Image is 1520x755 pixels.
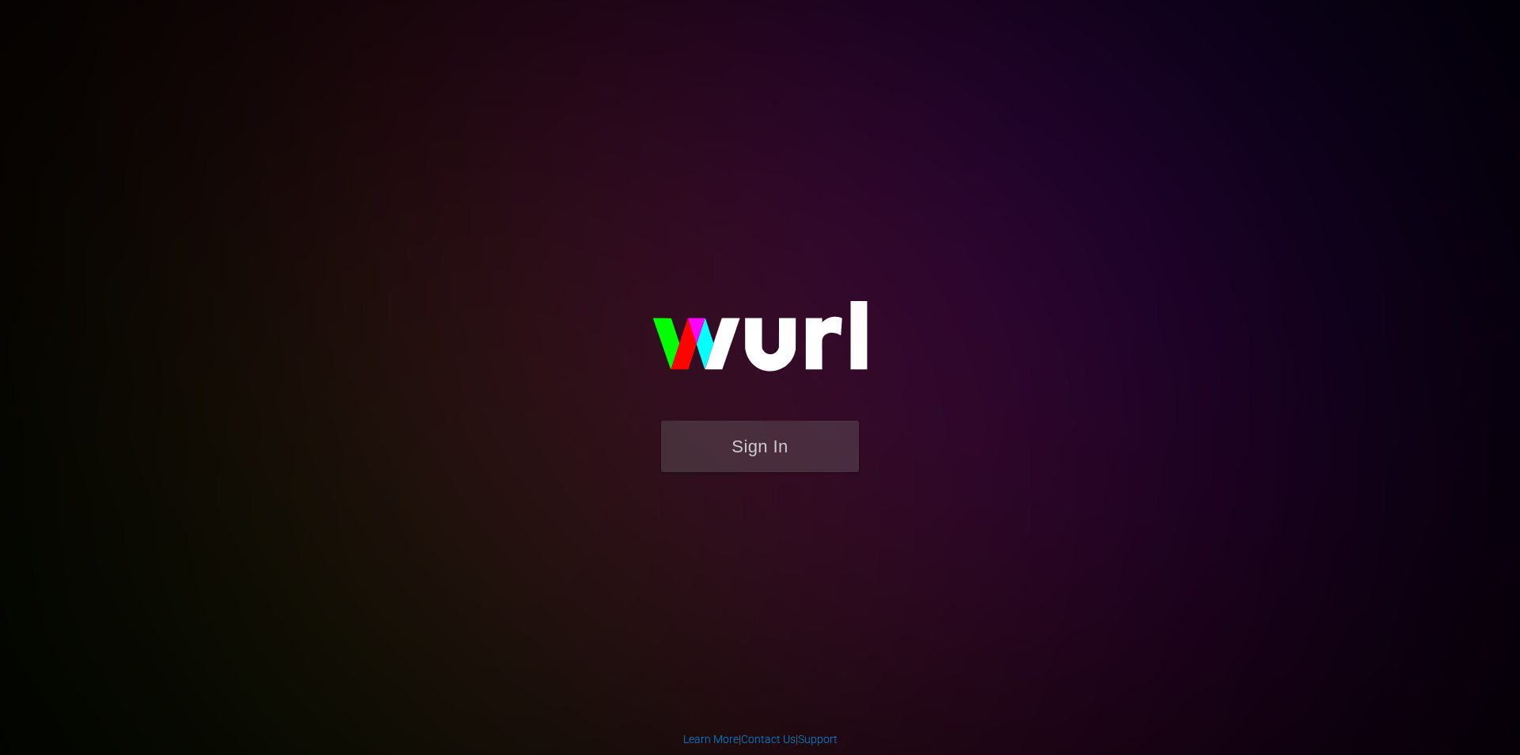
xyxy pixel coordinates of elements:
a: Learn More [683,733,739,745]
a: Contact Us [741,733,796,745]
button: Sign In [661,421,859,472]
img: wurl-logo-on-black-223613ac3d8ba8fe6dc639794a292ebdb59501304c7dfd60c99c58986ef67473.svg [602,267,918,421]
a: Support [798,733,838,745]
div: | | [683,731,838,747]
